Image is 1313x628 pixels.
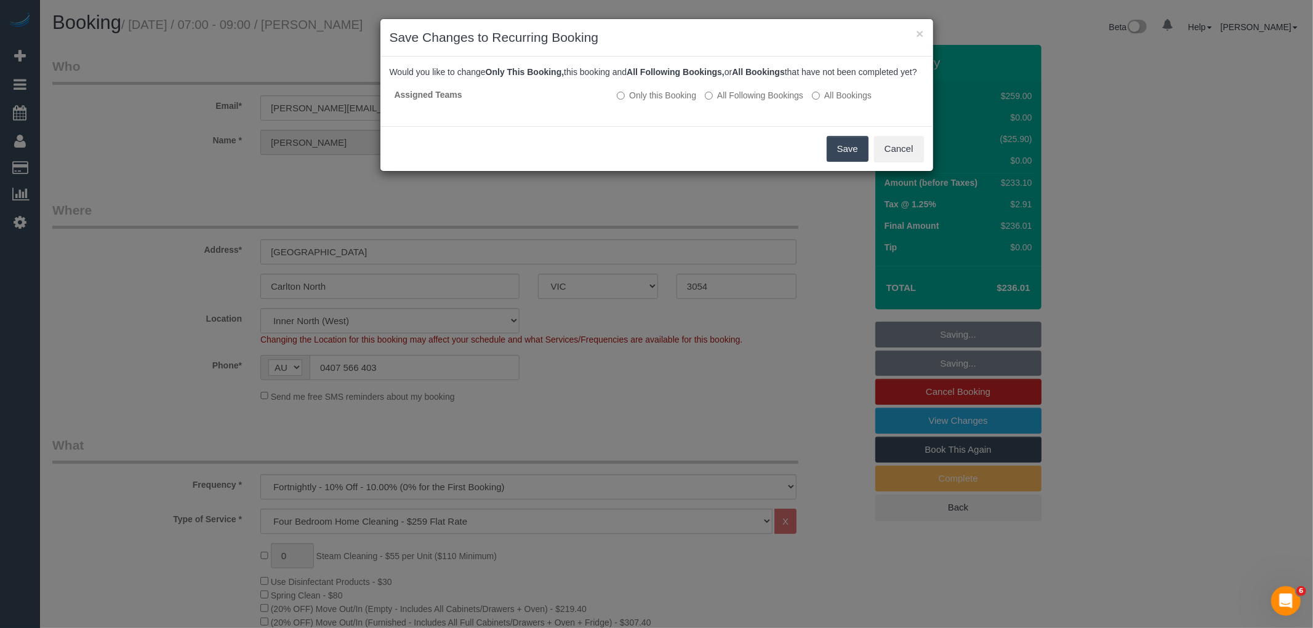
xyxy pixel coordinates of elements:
strong: Assigned Teams [395,90,462,100]
button: Cancel [874,136,924,162]
label: All bookings that have not been completed yet will be changed. [812,89,872,101]
label: This and all the bookings after it will be changed. [705,89,803,101]
iframe: Intercom live chat [1271,586,1301,616]
input: All Bookings [812,92,820,100]
span: 6 [1296,586,1306,596]
button: × [916,27,923,40]
input: All Following Bookings [705,92,713,100]
p: Would you like to change this booking and or that have not been completed yet? [390,66,924,78]
button: Save [827,136,869,162]
b: Only This Booking, [486,67,564,77]
b: All Following Bookings, [627,67,725,77]
b: All Bookings [732,67,785,77]
label: All other bookings in the series will remain the same. [617,89,696,101]
h3: Save Changes to Recurring Booking [390,28,924,47]
input: Only this Booking [617,92,625,100]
